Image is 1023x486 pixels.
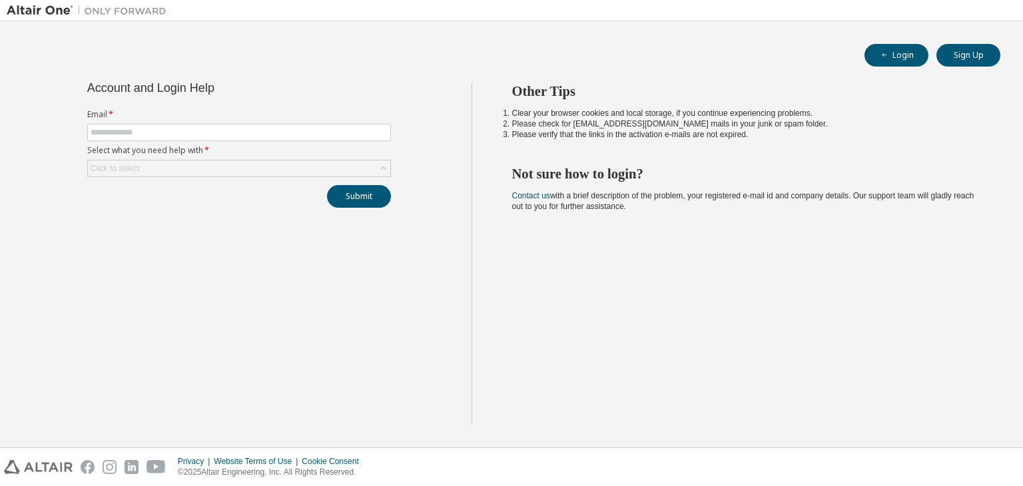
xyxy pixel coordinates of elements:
div: Account and Login Help [87,83,330,93]
img: Altair One [7,4,173,17]
a: Contact us [512,191,550,200]
label: Select what you need help with [87,145,391,156]
div: Click to select [91,163,140,174]
li: Please check for [EMAIL_ADDRESS][DOMAIN_NAME] mails in your junk or spam folder. [512,119,977,129]
h2: Other Tips [512,83,977,100]
button: Sign Up [936,44,1000,67]
div: Cookie Consent [302,456,366,467]
li: Clear your browser cookies and local storage, if you continue experiencing problems. [512,108,977,119]
div: Website Terms of Use [214,456,302,467]
button: Login [864,44,928,67]
div: Click to select [88,160,390,176]
h2: Not sure how to login? [512,165,977,182]
label: Email [87,109,391,120]
li: Please verify that the links in the activation e-mails are not expired. [512,129,977,140]
img: altair_logo.svg [4,460,73,474]
span: with a brief description of the problem, your registered e-mail id and company details. Our suppo... [512,191,974,211]
img: linkedin.svg [125,460,139,474]
div: Privacy [178,456,214,467]
p: © 2025 Altair Engineering, Inc. All Rights Reserved. [178,467,367,478]
img: instagram.svg [103,460,117,474]
img: youtube.svg [147,460,166,474]
img: facebook.svg [81,460,95,474]
button: Submit [327,185,391,208]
